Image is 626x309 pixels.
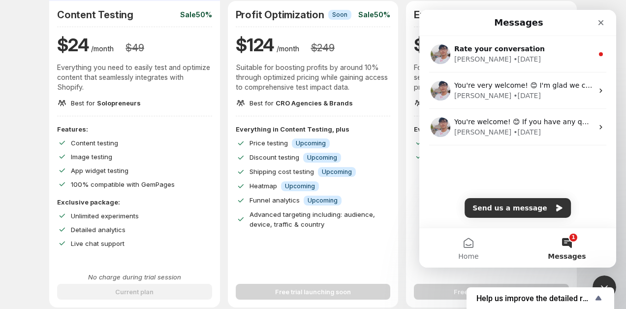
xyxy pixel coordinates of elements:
h1: $ 499 [414,33,458,57]
span: Help us improve the detailed report for A/B campaigns [476,294,593,303]
button: Messages [98,218,197,258]
p: Sale 50% [358,10,390,20]
span: Messages [128,243,166,250]
span: Price testing [250,139,288,147]
div: • [DATE] [94,81,122,91]
span: Advanced targeting including: audience, device, traffic & country [250,210,375,228]
span: Soon [332,11,347,19]
span: Detailed analytics [71,226,125,234]
span: Upcoming [285,182,315,190]
span: Upcoming [322,168,352,176]
button: Send us a message [45,188,152,208]
span: App widget testing [71,167,128,174]
span: Upcoming [296,139,326,147]
p: No charge during trial session [57,272,212,282]
p: Best for [250,98,353,108]
p: Sale 50% [180,10,212,20]
span: You're very welcome! 😊 I'm glad we could find a solution for you. If you have any other questions... [35,71,586,79]
div: • [DATE] [94,117,122,128]
span: Upcoming [307,154,337,162]
span: Funnel analytics [250,196,300,204]
p: Everything in Content Testing, plus [236,124,391,134]
p: Everything in Profit Optimization, plus [414,124,569,134]
div: [PERSON_NAME] [35,117,92,128]
span: You're welcome! 😊 If you have any questions or concerns, feel free to reach out to us anytime. We... [35,108,483,116]
span: Shipping cost testing [250,168,314,175]
button: Show survey - Help us improve the detailed report for A/B campaigns [476,292,604,304]
h3: $ 249 [311,42,335,54]
p: Suitable for boosting profits by around 10% through optimized pricing while gaining access to com... [236,63,391,92]
p: /month [91,44,114,54]
p: /month [277,44,299,54]
span: 100% compatible with GemPages [71,180,175,188]
iframe: Intercom live chat [419,10,616,268]
img: Profile image for Antony [11,107,31,127]
span: Discount testing [250,153,299,161]
span: Home [39,243,59,250]
h2: Enterprise [414,9,462,21]
span: Heatmap [250,182,277,190]
p: Exclusive package: [57,197,212,207]
span: Solopreneurs [97,99,141,107]
h2: Profit Optimization [236,9,324,21]
span: Live chat support [71,240,125,247]
p: Everything you need to easily test and optimize content that seamlessly integrates with Shopify. [57,63,212,92]
span: Image testing [71,153,112,161]
h3: $ 49 [125,42,144,54]
span: Unlimited experiments [71,212,139,220]
p: Best for [71,98,141,108]
p: Features: [57,124,212,134]
span: CRO Agencies & Brands [276,99,353,107]
iframe: Intercom live chat [593,275,616,299]
h1: $ 24 [57,33,89,57]
h1: $ 124 [236,33,275,57]
h2: Content Testing [57,9,133,21]
div: [PERSON_NAME] [35,81,92,91]
span: Upcoming [308,197,338,205]
span: Content testing [71,139,118,147]
p: For Shopify Plus users or scaling businesses seeking advanced test experiment and prioritized sup... [414,63,569,92]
